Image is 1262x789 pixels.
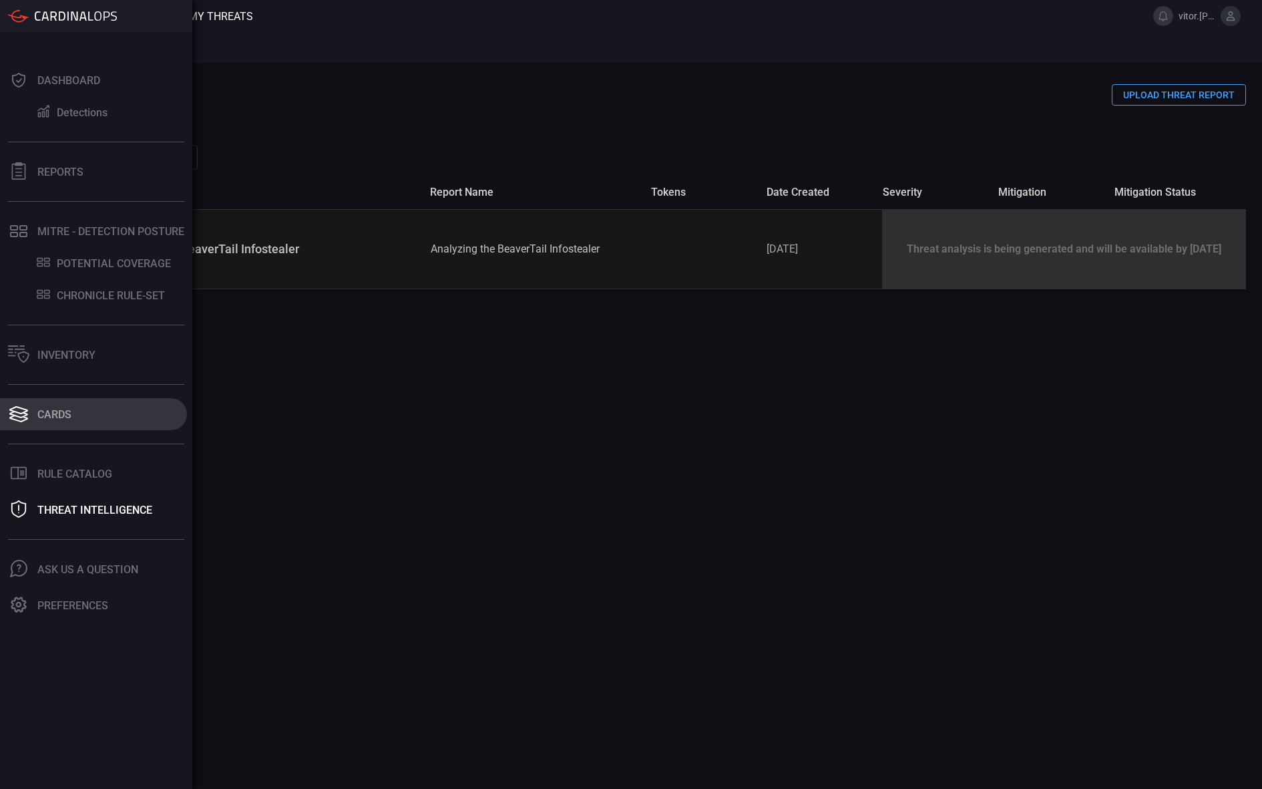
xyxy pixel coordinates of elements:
span: My Threats [188,10,253,23]
span: name [104,186,419,198]
button: UPLOAD THREAT REPORT [1112,84,1246,106]
span: severity [883,186,988,198]
span: mitigation status [1114,186,1219,198]
div: Inventory [37,349,95,361]
div: Ask Us A Question [37,563,138,576]
div: POTENTIAL COVERAGE [57,257,171,270]
div: Preferences [37,599,108,612]
div: Analyzing the BeaverTail Infostealer [431,243,640,255]
div: CHRONICLE RULE-SET [57,289,165,302]
div: Analyzing the BeaverTail Infostealer [105,242,420,256]
span: mitigation [998,186,1103,198]
div: Detections [57,106,108,119]
div: Reports [37,166,83,178]
div: Threat Intelligence [37,504,152,516]
span: report name [430,186,640,198]
div: Rule Catalog [37,468,112,480]
div: [DATE] [767,243,871,255]
div: Cards [37,408,71,421]
div: Dashboard [37,74,100,87]
span: tokens [651,186,756,198]
div: MITRE - Detection Posture [37,225,184,238]
div: Threat analysis is being generated and will be available by 06-19-2025 [882,210,1245,289]
span: date created [767,186,871,198]
span: vitor.[PERSON_NAME] [1179,11,1215,21]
